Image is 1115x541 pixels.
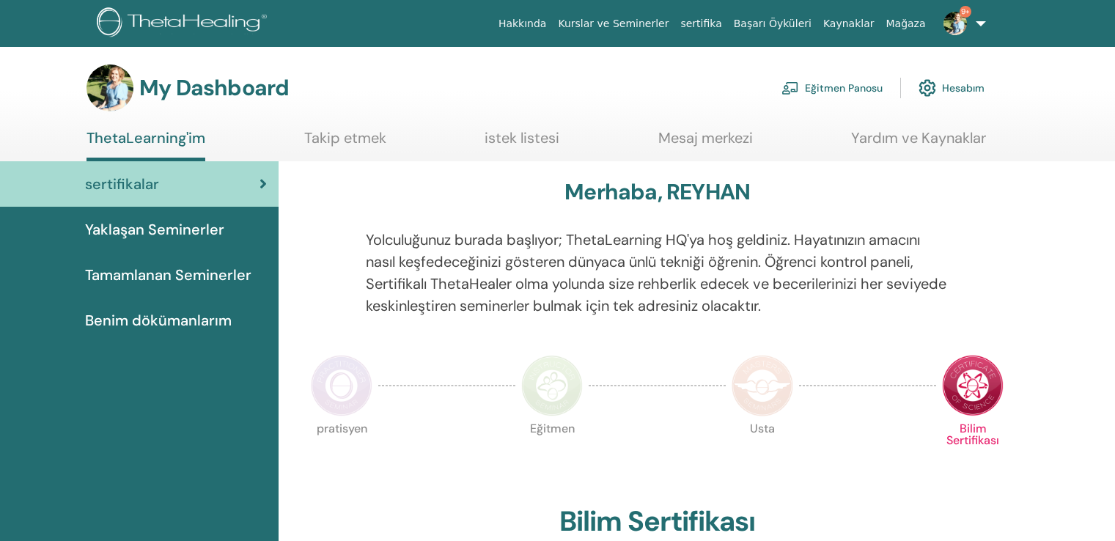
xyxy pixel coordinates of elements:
img: Practitioner [311,355,372,416]
p: Bilim Sertifikası [942,423,1004,485]
span: sertifikalar [85,173,159,195]
span: Tamamlanan Seminerler [85,264,251,286]
img: default.jpg [943,12,967,35]
img: logo.png [97,7,272,40]
h3: Merhaba, REYHAN [564,179,750,205]
img: cog.svg [919,76,936,100]
span: Yaklaşan Seminerler [85,218,224,240]
img: chalkboard-teacher.svg [781,81,799,95]
a: ThetaLearning'im [87,129,205,161]
a: Takip etmek [304,129,386,158]
a: Mesaj merkezi [658,129,753,158]
p: Yolculuğunuz burada başlıyor; ThetaLearning HQ'ya hoş geldiniz. Hayatınızın amacını nasıl keşfede... [366,229,949,317]
a: Başarı Öyküleri [728,10,817,37]
a: Kurslar ve Seminerler [552,10,674,37]
a: Kaynaklar [817,10,880,37]
img: default.jpg [87,65,133,111]
img: Certificate of Science [942,355,1004,416]
img: Master [732,355,793,416]
h2: Bilim Sertifikası [559,505,755,539]
a: Hesabım [919,72,985,104]
a: Eğitmen Panosu [781,72,883,104]
h3: My Dashboard [139,75,289,101]
a: sertifika [674,10,727,37]
a: Mağaza [880,10,931,37]
a: Hakkında [493,10,553,37]
p: pratisyen [311,423,372,485]
span: Benim dökümanlarım [85,309,232,331]
a: istek listesi [485,129,559,158]
img: Instructor [521,355,583,416]
p: Usta [732,423,793,485]
p: Eğitmen [521,423,583,485]
span: 9+ [960,6,971,18]
a: Yardım ve Kaynaklar [851,129,986,158]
